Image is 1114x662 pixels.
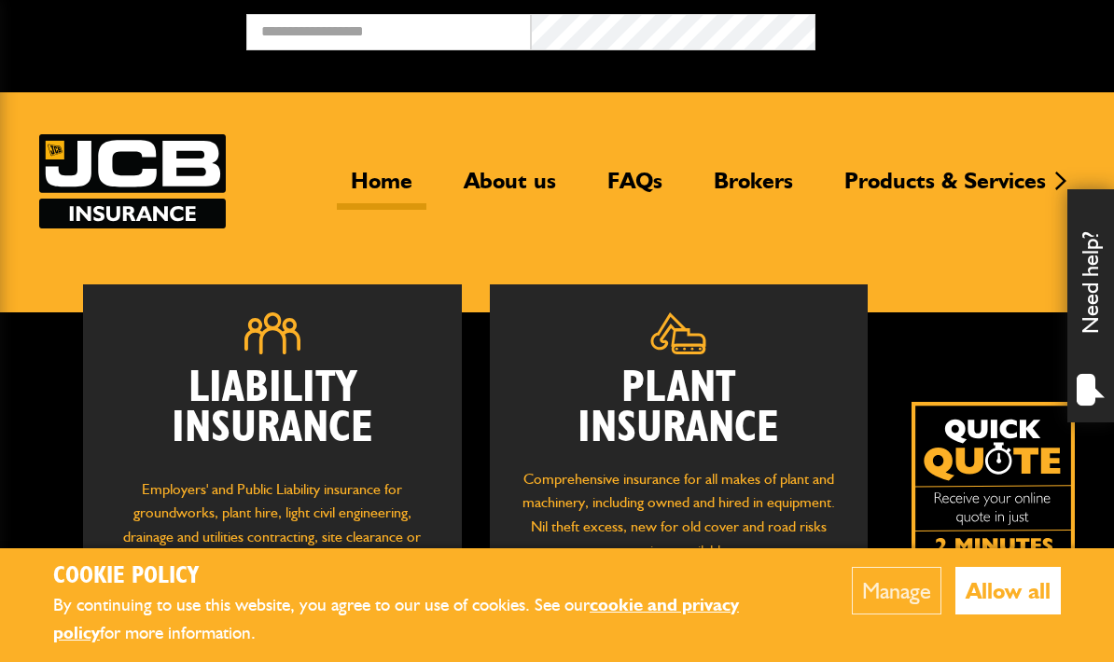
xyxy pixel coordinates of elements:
a: FAQs [593,167,676,210]
button: Manage [852,567,941,614]
a: Products & Services [830,167,1060,210]
a: Get your insurance quote isn just 2-minutes [912,402,1075,565]
p: By continuing to use this website, you agree to our use of cookies. See our for more information. [53,591,795,648]
a: Home [337,167,426,210]
h2: Cookie Policy [53,562,795,591]
p: Comprehensive insurance for all makes of plant and machinery, including owned and hired in equipm... [518,467,841,562]
a: JCB Insurance Services [39,134,226,228]
h2: Plant Insurance [518,368,841,448]
a: About us [450,167,570,210]
img: Quick Quote [912,402,1075,565]
p: Employers' and Public Liability insurance for groundworks, plant hire, light civil engineering, d... [111,477,434,583]
img: JCB Insurance Services logo [39,134,226,228]
h2: Liability Insurance [111,368,434,459]
div: Need help? [1067,189,1114,422]
button: Allow all [955,567,1061,614]
button: Broker Login [815,14,1100,43]
a: Brokers [700,167,807,210]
